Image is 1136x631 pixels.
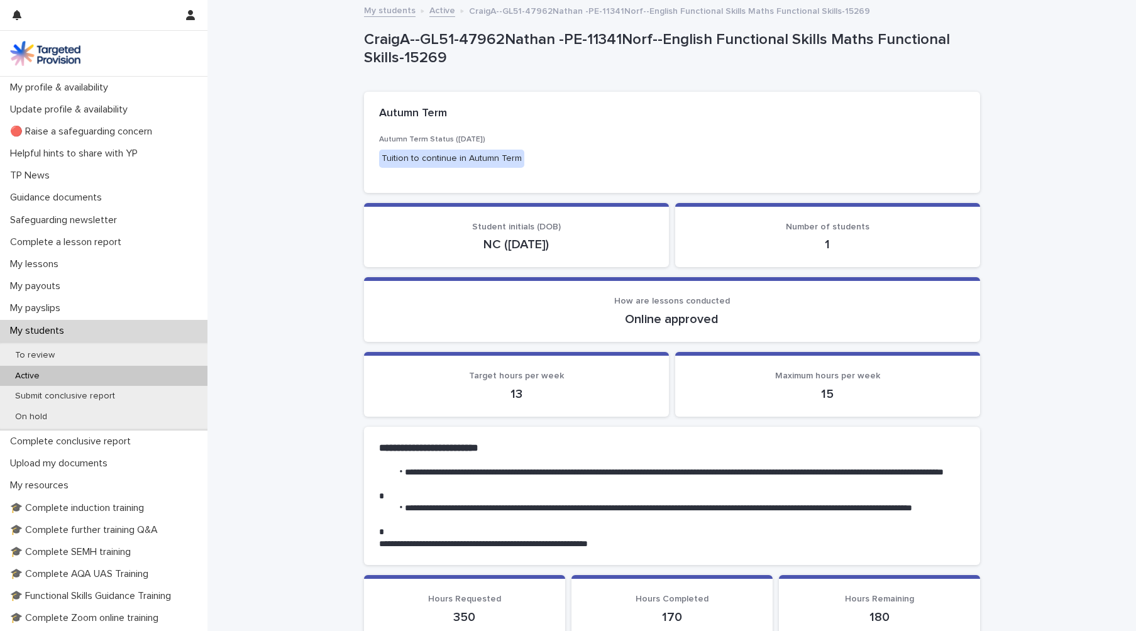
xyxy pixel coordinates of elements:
[587,610,758,625] p: 170
[5,236,131,248] p: Complete a lesson report
[5,214,127,226] p: Safeguarding newsletter
[786,222,869,231] span: Number of students
[5,546,141,558] p: 🎓 Complete SEMH training
[428,595,501,603] span: Hours Requested
[614,297,730,305] span: How are lessons conducted
[5,502,154,514] p: 🎓 Complete induction training
[5,371,50,381] p: Active
[5,192,112,204] p: Guidance documents
[5,412,57,422] p: On hold
[469,3,870,17] p: CraigA--GL51-47962Nathan -PE-11341Norf--English Functional Skills Maths Functional Skills-15269
[5,480,79,491] p: My resources
[379,150,524,168] div: Tuition to continue in Autumn Term
[379,610,550,625] p: 350
[690,387,965,402] p: 15
[5,258,69,270] p: My lessons
[5,302,70,314] p: My payslips
[379,107,447,121] h2: Autumn Term
[5,280,70,292] p: My payouts
[690,237,965,252] p: 1
[379,136,485,143] span: Autumn Term Status ([DATE])
[5,436,141,447] p: Complete conclusive report
[636,595,709,603] span: Hours Completed
[379,312,965,327] p: Online approved
[5,170,60,182] p: TP News
[10,41,80,66] img: M5nRWzHhSzIhMunXDL62
[5,350,65,361] p: To review
[469,371,564,380] span: Target hours per week
[5,104,138,116] p: Update profile & availability
[364,3,416,17] a: My students
[5,325,74,337] p: My students
[5,590,181,602] p: 🎓 Functional Skills Guidance Training
[775,371,880,380] span: Maximum hours per week
[5,524,168,536] p: 🎓 Complete further training Q&A
[794,610,965,625] p: 180
[5,82,118,94] p: My profile & availability
[379,237,654,252] p: NC ([DATE])
[364,31,975,67] p: CraigA--GL51-47962Nathan -PE-11341Norf--English Functional Skills Maths Functional Skills-15269
[5,126,162,138] p: 🔴 Raise a safeguarding concern
[5,391,125,402] p: Submit conclusive report
[379,387,654,402] p: 13
[429,3,455,17] a: Active
[5,568,158,580] p: 🎓 Complete AQA UAS Training
[845,595,914,603] span: Hours Remaining
[5,148,148,160] p: Helpful hints to share with YP
[5,612,168,624] p: 🎓 Complete Zoom online training
[472,222,561,231] span: Student initials (DOB)
[5,458,118,469] p: Upload my documents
